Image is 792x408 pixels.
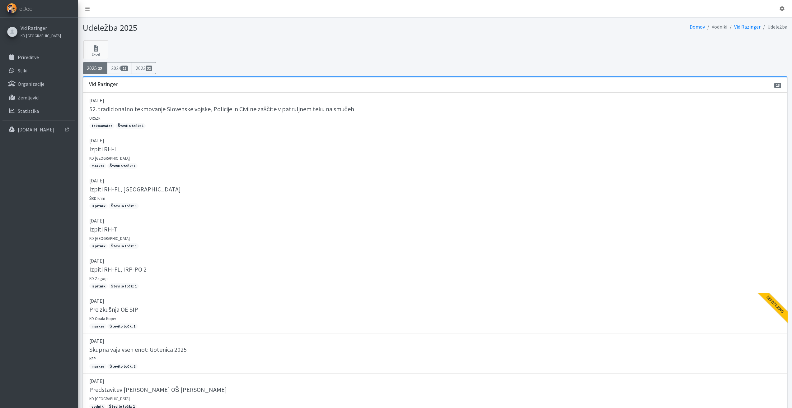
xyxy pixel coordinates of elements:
[83,93,787,133] a: [DATE] 52. tradicionalno tekmovanje Slovenske vojske, Policije in Civilne zaščite v patruljnem te...
[21,33,61,38] small: KD [GEOGRAPHIC_DATA]
[83,293,787,333] a: [DATE] Preizkušnja OE SIP KD Obala Koper marker Število točk: 1 Nepotrjeno
[89,297,781,305] p: [DATE]
[734,24,761,30] a: Vid Razinger
[89,163,106,169] span: marker
[2,51,75,63] a: Prireditve
[89,266,147,273] h5: Izpiti RH-FL, IRP-PO 2
[89,116,101,121] small: URSZR
[774,83,781,88] span: 13
[83,22,433,33] h1: Udeležba 2025
[89,396,130,401] small: KD [GEOGRAPHIC_DATA]
[89,323,106,329] span: marker
[89,81,118,88] h3: Vid Razinger
[83,253,787,293] a: [DATE] Izpiti RH-FL, IRP-PO 2 KD Zagorje izpitnik Število točk: 1
[19,4,34,13] span: eDedi
[2,78,75,90] a: Organizacije
[107,62,132,74] a: 202412
[89,386,227,393] h5: Predstavitev [PERSON_NAME] OŠ [PERSON_NAME]
[109,283,139,289] span: Število točk: 1
[107,323,138,329] span: Število točk: 1
[2,105,75,117] a: Statistika
[83,173,787,213] a: [DATE] Izpiti RH-FL, [GEOGRAPHIC_DATA] ŠKD Krim izpitnik Število točk: 1
[7,3,17,13] img: eDedi
[89,306,138,313] h5: Preizkušnja OE SIP
[132,62,157,74] a: 202332
[89,145,117,153] h5: Izpiti RH-L
[761,22,787,31] li: Udeležba
[89,105,354,113] h5: 52. tradicionalno tekmovanje Slovenske vojske, Policije in Civilne zaščite v patruljnem teku na s...
[89,97,781,104] p: [DATE]
[83,133,787,173] a: [DATE] Izpiti RH-L KD [GEOGRAPHIC_DATA] marker Število točk: 1
[89,346,187,353] h5: Skupna vaja vseh enot: Gotenica 2025
[2,64,75,77] a: Stiki
[18,67,27,74] p: Stiki
[89,123,115,129] span: tekmovalec
[89,283,108,289] span: izpitnik
[89,243,108,249] span: izpitnik
[89,337,781,345] p: [DATE]
[89,276,108,281] small: KD Zagorje
[2,123,75,136] a: [DOMAIN_NAME]
[89,356,96,361] small: KRP
[109,243,139,249] span: Število točk: 1
[21,24,61,32] a: Vid Razinger
[18,54,39,60] p: Prireditve
[89,377,781,385] p: [DATE]
[89,177,781,184] p: [DATE]
[18,108,39,114] p: Statistika
[83,40,108,59] a: Excel
[83,333,787,374] a: [DATE] Skupna vaja vseh enot: Gotenica 2025 KRP marker Število točk: 2
[89,217,781,224] p: [DATE]
[89,137,781,144] p: [DATE]
[107,163,138,169] span: Število točk: 1
[115,123,146,129] span: Število točk: 1
[89,203,108,209] span: izpitnik
[109,203,139,209] span: Število točk: 1
[89,257,781,264] p: [DATE]
[18,126,54,133] p: [DOMAIN_NAME]
[89,364,106,369] span: marker
[705,22,727,31] li: Vodniki
[89,186,181,193] h5: Izpiti RH-FL, [GEOGRAPHIC_DATA]
[121,66,128,71] span: 12
[21,32,61,39] a: KD [GEOGRAPHIC_DATA]
[89,156,130,161] small: KD [GEOGRAPHIC_DATA]
[83,213,787,253] a: [DATE] Izpiti RH-T KD [GEOGRAPHIC_DATA] izpitnik Število točk: 1
[89,236,130,241] small: KD [GEOGRAPHIC_DATA]
[97,66,104,71] span: 13
[18,81,45,87] p: Organizacije
[89,316,116,321] small: KD Obala Koper
[2,91,75,104] a: Zemljevid
[107,364,138,369] span: Število točk: 2
[89,196,105,201] small: ŠKD Krim
[18,94,39,101] p: Zemljevid
[83,62,108,74] a: 202513
[146,66,152,71] span: 32
[89,226,118,233] h5: Izpiti RH-T
[690,24,705,30] a: Domov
